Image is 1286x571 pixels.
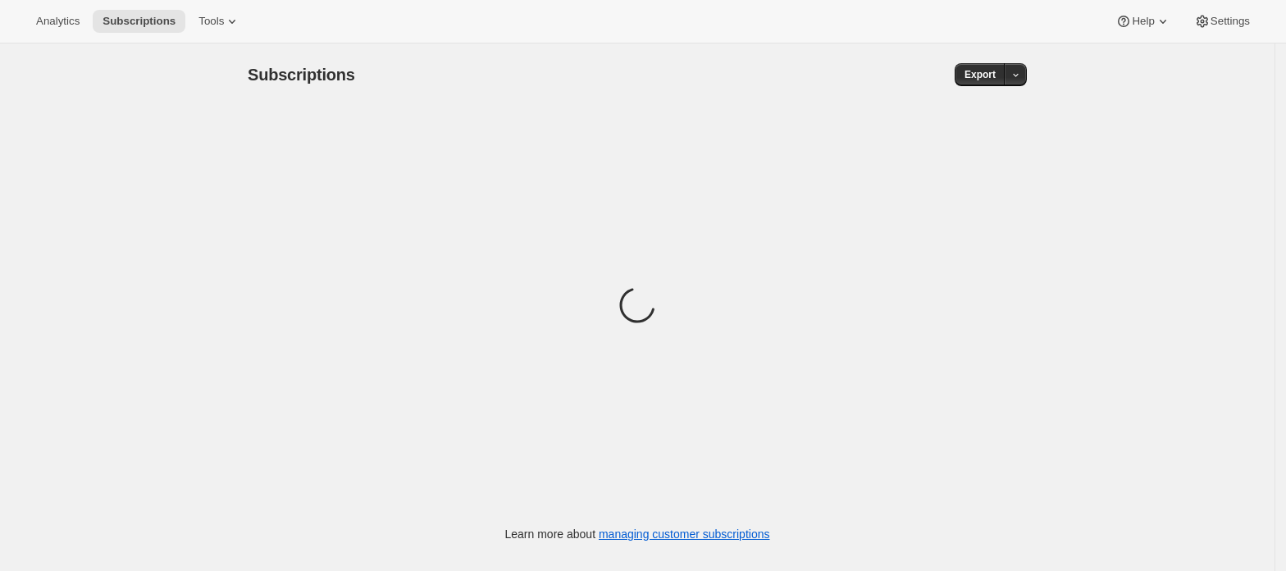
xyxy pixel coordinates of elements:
[1211,15,1250,28] span: Settings
[189,10,250,33] button: Tools
[505,526,770,542] p: Learn more about
[198,15,224,28] span: Tools
[955,63,1006,86] button: Export
[1184,10,1260,33] button: Settings
[26,10,89,33] button: Analytics
[1106,10,1180,33] button: Help
[964,68,996,81] span: Export
[599,528,770,541] a: managing customer subscriptions
[103,15,176,28] span: Subscriptions
[93,10,185,33] button: Subscriptions
[1132,15,1154,28] span: Help
[36,15,80,28] span: Analytics
[248,66,355,84] span: Subscriptions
